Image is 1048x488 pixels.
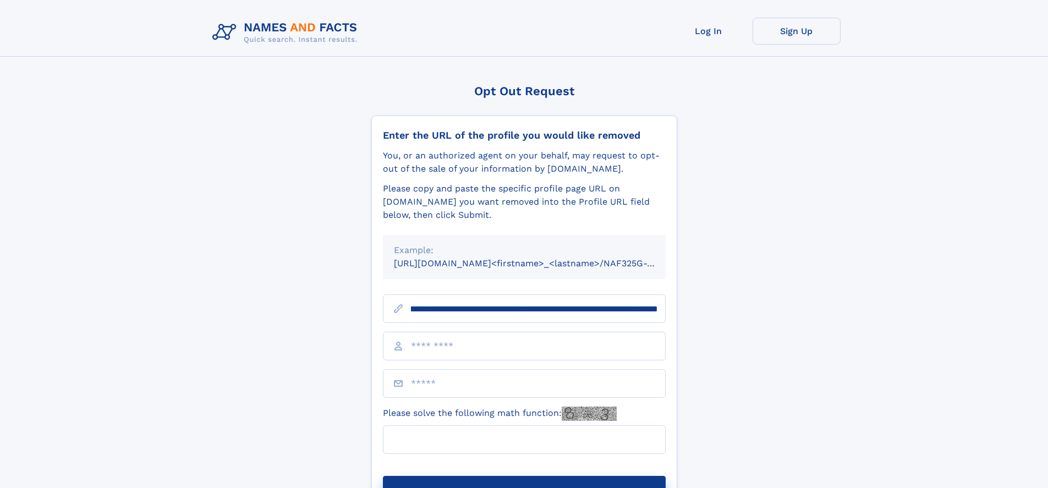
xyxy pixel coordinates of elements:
[208,18,366,47] img: Logo Names and Facts
[383,407,617,421] label: Please solve the following math function:
[371,84,677,98] div: Opt Out Request
[383,182,666,222] div: Please copy and paste the specific profile page URL on [DOMAIN_NAME] you want removed into the Pr...
[394,258,687,268] small: [URL][DOMAIN_NAME]<firstname>_<lastname>/NAF325G-xxxxxxxx
[394,244,655,257] div: Example:
[753,18,841,45] a: Sign Up
[383,129,666,141] div: Enter the URL of the profile you would like removed
[383,149,666,176] div: You, or an authorized agent on your behalf, may request to opt-out of the sale of your informatio...
[665,18,753,45] a: Log In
